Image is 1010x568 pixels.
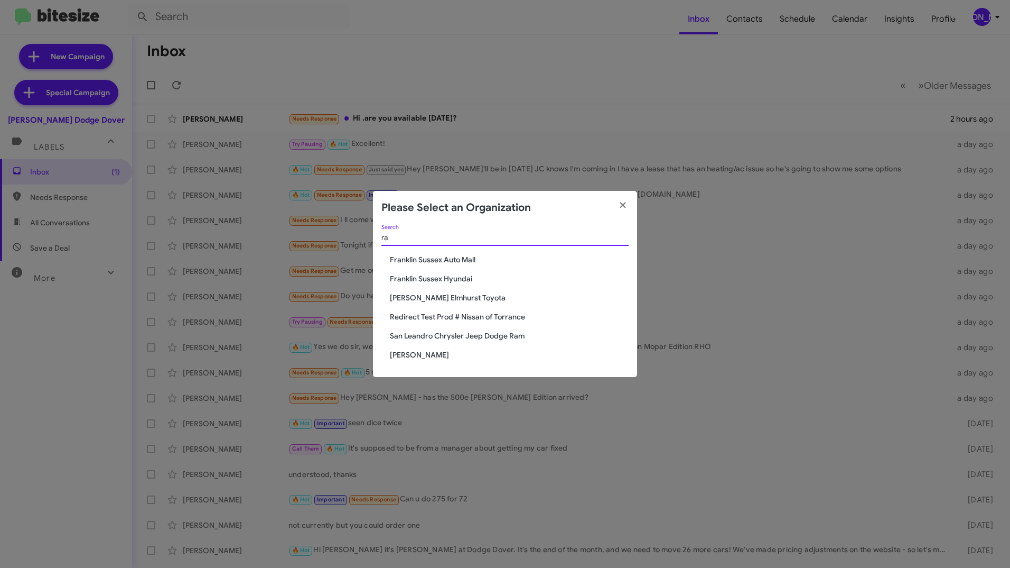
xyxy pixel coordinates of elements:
[381,199,531,216] h2: Please Select an Organization
[390,292,629,303] span: [PERSON_NAME] Elmhurst Toyota
[390,331,629,341] span: San Leandro Chrysler Jeep Dodge Ram
[390,254,629,265] span: Franklin Sussex Auto Mall
[390,350,629,360] span: [PERSON_NAME]
[390,273,629,284] span: Franklin Sussex Hyundai
[390,312,629,322] span: Redirect Test Prod # Nissan of Torrance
